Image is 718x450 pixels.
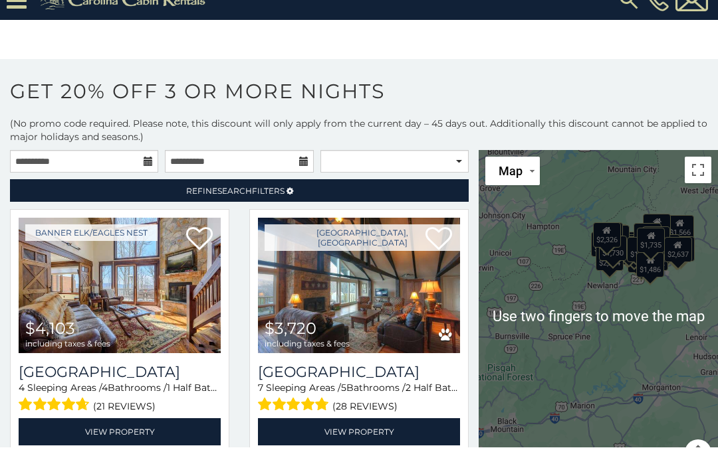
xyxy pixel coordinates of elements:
div: Sleeping Areas / Bathrooms / Sleeps: [19,384,221,417]
span: (28 reviews) [332,400,398,417]
img: Mountain Heart Lodge [19,220,221,356]
div: $1,803 [627,240,655,265]
button: Change map style [485,159,540,188]
span: $4,103 [25,321,75,340]
h3: Mountain Heart Lodge [19,366,221,384]
div: $2,395 [591,234,619,260]
div: $5,309 [616,234,644,260]
img: Majestic Mountain Haus [258,220,460,356]
a: [GEOGRAPHIC_DATA], [GEOGRAPHIC_DATA] [265,227,460,254]
a: View Property [258,421,460,448]
span: Refine Filters [186,188,285,198]
span: including taxes & fees [265,342,350,350]
a: Mountain Heart Lodge $4,103 including taxes & fees [19,220,221,356]
h3: Majestic Mountain Haus [258,366,460,384]
div: $2,152 [634,226,661,251]
div: $1,730 [599,238,627,263]
a: Add to favorites [186,228,213,256]
span: (21 reviews) [93,400,156,417]
div: $2,326 [593,225,621,250]
span: Map [499,167,523,181]
a: [GEOGRAPHIC_DATA] [19,366,221,384]
span: 2 Half Baths / [406,384,468,396]
a: [GEOGRAPHIC_DATA] [258,366,460,384]
a: View Property [19,421,221,448]
button: Toggle fullscreen view [685,159,711,186]
span: 5 [341,384,346,396]
span: 4 [19,384,25,396]
div: Sleeping Areas / Bathrooms / Sleeps: [258,384,460,417]
div: $2,214 [596,248,624,273]
a: Majestic Mountain Haus $3,720 including taxes & fees [258,220,460,356]
div: $1,735 [637,230,665,256]
div: $1,594 [642,229,670,254]
div: $2,045 [667,239,695,264]
div: $2,637 [664,240,692,265]
span: $3,720 [265,321,316,340]
span: Search [217,188,252,198]
a: RefineSearchFilters [10,182,469,204]
span: 7 [258,384,263,396]
div: $1,961 [643,216,671,242]
div: $1,486 [636,255,664,280]
span: including taxes & fees [25,342,110,350]
span: 4 [102,384,108,396]
span: 1 Half Baths / [167,384,227,396]
a: Banner Elk/Eagles Nest [25,227,158,244]
div: $1,566 [666,218,694,243]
